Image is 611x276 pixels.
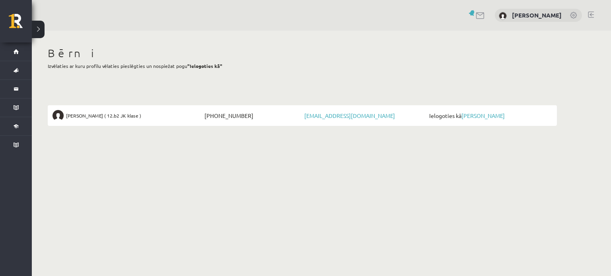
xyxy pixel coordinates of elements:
img: Amanda Lorberga [53,110,64,121]
span: [PERSON_NAME] ( 12.b2 JK klase ) [66,110,141,121]
h1: Bērni [48,46,557,60]
a: [PERSON_NAME] [461,112,505,119]
a: Rīgas 1. Tālmācības vidusskola [9,14,32,34]
a: [EMAIL_ADDRESS][DOMAIN_NAME] [304,112,395,119]
span: [PHONE_NUMBER] [202,110,302,121]
b: "Ielogoties kā" [187,63,222,69]
span: Ielogoties kā [427,110,552,121]
a: [PERSON_NAME] [512,11,562,19]
img: Kristīne Lorberga [499,12,507,20]
p: Izvēlaties ar kuru profilu vēlaties pieslēgties un nospiežat pogu [48,62,557,69]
